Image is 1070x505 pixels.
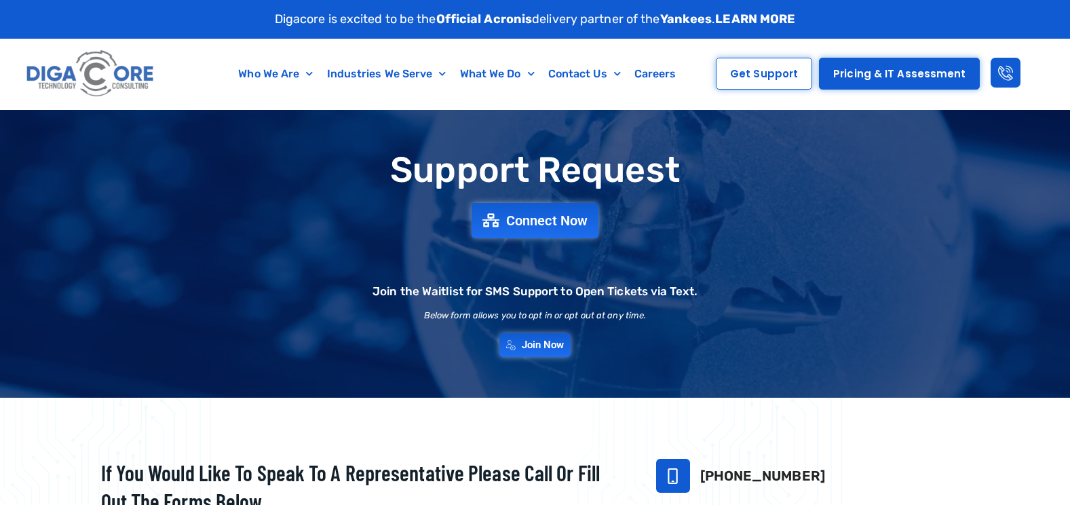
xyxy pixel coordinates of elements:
a: Join Now [499,333,571,357]
a: LEARN MORE [715,12,795,26]
a: Pricing & IT Assessment [819,58,980,90]
h2: Join the Waitlist for SMS Support to Open Tickets via Text. [372,286,698,297]
p: Digacore is excited to be the delivery partner of the . [275,10,796,29]
strong: Yankees [660,12,712,26]
span: Join Now [522,340,565,350]
a: What We Do [453,58,541,90]
span: Get Support [730,69,798,79]
a: Industries We Serve [320,58,453,90]
a: Careers [628,58,683,90]
a: Connect Now [472,203,598,238]
span: Pricing & IT Assessment [833,69,966,79]
h2: Below form allows you to opt in or opt out at any time. [424,311,647,320]
a: Who We Are [231,58,320,90]
img: Digacore logo 1 [23,45,158,102]
span: Connect Now [506,214,588,227]
strong: Official Acronis [436,12,533,26]
a: Get Support [716,58,812,90]
h1: Support Request [67,151,1004,189]
nav: Menu [214,58,700,90]
a: [PHONE_NUMBER] [700,468,825,484]
a: Contact Us [541,58,628,90]
a: 732-646-5725 [656,459,690,493]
